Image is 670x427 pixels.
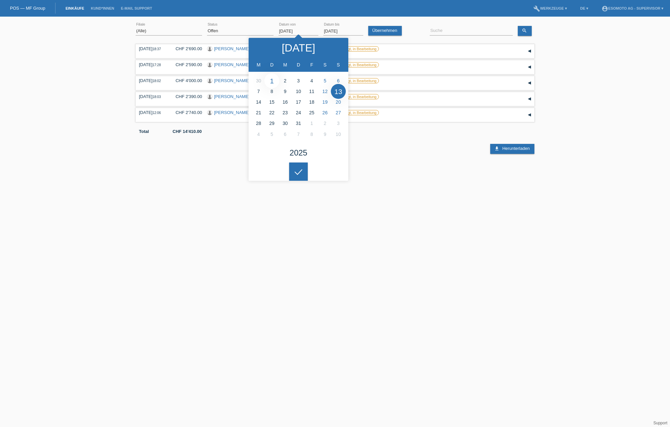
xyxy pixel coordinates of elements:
a: POS — MF Group [10,6,45,11]
div: CHF 4'000.00 [170,78,202,83]
span: 17:28 [153,63,161,67]
span: 12:06 [153,111,161,115]
a: search [518,26,532,36]
label: Unbestätigt, in Bearbeitung [330,62,379,67]
b: CHF 14'410.00 [172,129,202,134]
label: Unbestätigt, in Bearbeitung [330,78,379,83]
div: CHF 2'390.00 [170,94,202,99]
a: [PERSON_NAME] [214,94,250,99]
label: Unbestätigt, in Bearbeitung [330,46,379,52]
span: 18:03 [153,95,161,99]
div: [DATE] [282,43,315,53]
a: buildWerkzeuge ▾ [530,6,570,10]
span: 18:02 [153,79,161,83]
div: CHF 2'740.00 [170,110,202,115]
a: Kund*innen [87,6,117,10]
i: download [494,146,500,151]
div: CHF 2'690.00 [170,46,202,51]
b: Total [139,129,149,134]
div: [DATE] [139,62,166,67]
div: [DATE] [139,110,166,115]
a: [PERSON_NAME] [214,110,250,115]
span: 18:37 [153,47,161,51]
i: build [533,5,540,12]
a: Einkäufe [62,6,87,10]
div: auf-/zuklappen [524,78,534,88]
div: 2025 [289,149,307,157]
label: Unbestätigt, in Bearbeitung [330,94,379,99]
span: Herunterladen [502,146,529,151]
a: [PERSON_NAME] [214,78,250,83]
div: auf-/zuklappen [524,94,534,104]
a: Übernehmen [368,26,402,36]
div: auf-/zuklappen [524,62,534,72]
div: CHF 2'590.00 [170,62,202,67]
a: Support [653,421,667,425]
div: auf-/zuklappen [524,46,534,56]
a: [PERSON_NAME] [PERSON_NAME] [214,46,286,51]
i: search [522,28,527,33]
div: [DATE] [139,94,166,99]
i: account_circle [602,5,608,12]
div: [DATE] [139,78,166,83]
a: DE ▾ [577,6,592,10]
a: [PERSON_NAME] [214,62,250,67]
div: auf-/zuklappen [524,110,534,120]
div: [DATE] [139,46,166,51]
a: account_circleEsomoto AG - Supervisor ▾ [598,6,667,10]
a: download Herunterladen [490,144,534,154]
a: E-Mail Support [118,6,156,10]
label: Unbestätigt, in Bearbeitung [330,110,379,115]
